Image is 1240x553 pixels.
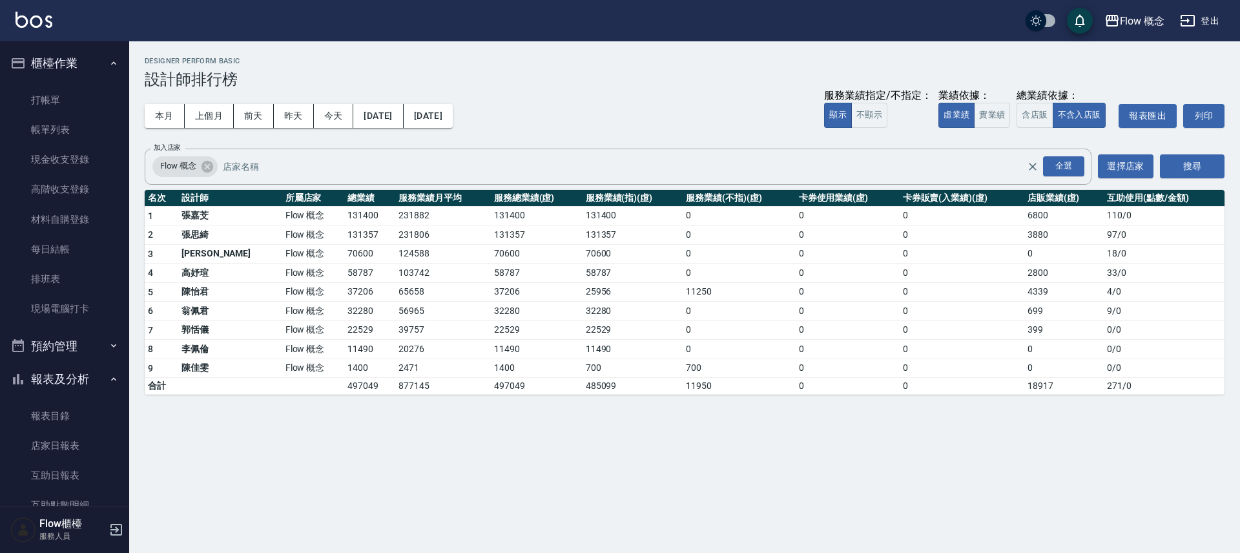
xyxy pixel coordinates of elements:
span: 8 [148,344,153,354]
button: 今天 [314,104,354,128]
th: 所屬店家 [282,190,345,207]
button: 虛業績 [938,103,975,128]
button: save [1067,8,1093,34]
td: 0 [796,320,900,340]
div: Flow 概念 [1120,13,1165,29]
th: 互助使用(點數/金額) [1104,190,1224,207]
td: 0 [683,340,796,359]
td: 70600 [583,244,683,264]
a: 互助點數明細 [5,490,124,520]
td: 271 / 0 [1104,378,1224,395]
div: 業績依據： [938,89,1010,103]
a: 打帳單 [5,85,124,115]
td: 37206 [344,282,395,302]
button: [DATE] [353,104,403,128]
td: 22529 [344,320,395,340]
td: 58787 [583,264,683,283]
td: 0 [796,378,900,395]
span: 5 [148,287,153,297]
td: 56965 [395,302,490,321]
td: 65658 [395,282,490,302]
td: 131357 [583,225,683,245]
button: 顯示 [824,103,852,128]
td: 0 [683,264,796,283]
td: 陳佳雯 [178,359,282,378]
td: 18 / 0 [1104,244,1224,264]
td: 32280 [344,302,395,321]
td: 0 [683,320,796,340]
td: 9 / 0 [1104,302,1224,321]
td: 124588 [395,244,490,264]
th: 服務總業績(虛) [491,190,583,207]
td: 877145 [395,378,490,395]
th: 卡券使用業績(虛) [796,190,900,207]
h3: 設計師排行榜 [145,70,1224,89]
td: 110 / 0 [1104,206,1224,225]
th: 卡券販賣(入業績)(虛) [900,190,1025,207]
td: 0 [900,264,1025,283]
span: 6 [148,306,153,316]
td: 70600 [344,244,395,264]
button: 前天 [234,104,274,128]
td: Flow 概念 [282,340,345,359]
th: 名次 [145,190,178,207]
td: 1400 [491,359,583,378]
button: 預約管理 [5,329,124,363]
td: 張思綺 [178,225,282,245]
button: 選擇店家 [1098,154,1153,178]
td: 0 [1024,340,1104,359]
button: 上個月 [185,104,234,128]
td: 32280 [583,302,683,321]
button: [DATE] [404,104,453,128]
td: 翁佩君 [178,302,282,321]
a: 報表目錄 [5,401,124,431]
td: 97 / 0 [1104,225,1224,245]
td: 58787 [344,264,395,283]
span: 9 [148,363,153,373]
a: 互助日報表 [5,461,124,490]
img: Person [10,517,36,543]
a: 材料自購登錄 [5,205,124,235]
button: 報表及分析 [5,362,124,396]
td: 0 / 0 [1104,320,1224,340]
td: 0 [900,302,1025,321]
img: Logo [15,12,52,28]
button: Flow 概念 [1099,8,1170,34]
td: 0 [683,225,796,245]
td: 4 / 0 [1104,282,1224,302]
a: 現場電腦打卡 [5,294,124,324]
div: 總業績依據： [1017,89,1112,103]
button: 實業績 [974,103,1010,128]
td: 合計 [145,378,178,395]
span: 2 [148,229,153,240]
th: 店販業績(虛) [1024,190,1104,207]
td: 0 / 0 [1104,359,1224,378]
span: 1 [148,211,153,221]
td: 18917 [1024,378,1104,395]
td: 張嘉芠 [178,206,282,225]
button: 含店販 [1017,103,1053,128]
td: Flow 概念 [282,225,345,245]
input: 店家名稱 [220,155,1049,178]
td: 0 [683,244,796,264]
th: 總業績 [344,190,395,207]
th: 服務業績月平均 [395,190,490,207]
td: [PERSON_NAME] [178,244,282,264]
td: 11490 [583,340,683,359]
td: 700 [683,359,796,378]
h5: Flow櫃檯 [39,517,105,530]
td: 22529 [491,320,583,340]
td: 0 [900,378,1025,395]
span: 4 [148,267,153,278]
h2: Designer Perform Basic [145,57,1224,65]
button: 搜尋 [1160,154,1224,178]
td: 2800 [1024,264,1104,283]
th: 服務業績(指)(虛) [583,190,683,207]
td: 131400 [344,206,395,225]
td: 22529 [583,320,683,340]
td: 699 [1024,302,1104,321]
button: Open [1040,154,1087,179]
td: 0 [683,302,796,321]
td: 陳怡君 [178,282,282,302]
td: 25956 [583,282,683,302]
